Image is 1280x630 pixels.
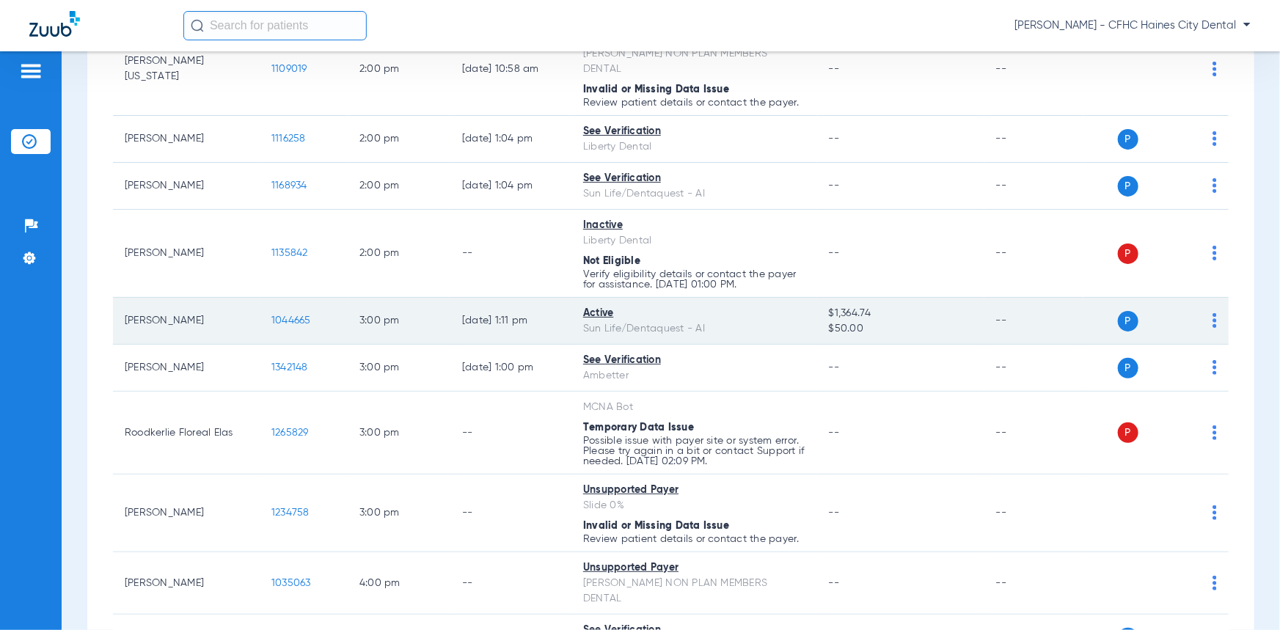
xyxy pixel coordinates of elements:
td: [PERSON_NAME] [113,345,260,392]
img: group-dot-blue.svg [1213,246,1217,260]
span: $50.00 [829,321,973,337]
div: Slide 0% [583,498,805,513]
span: Invalid or Missing Data Issue [583,521,729,531]
span: 1135842 [271,248,308,258]
div: Sun Life/Dentaquest - AI [583,186,805,202]
p: Verify eligibility details or contact the payer for assistance. [DATE] 01:00 PM. [583,269,805,290]
span: 1234758 [271,508,310,518]
img: group-dot-blue.svg [1213,505,1217,520]
p: Review patient details or contact the payer. [583,98,805,108]
td: -- [450,392,571,475]
span: P [1118,129,1138,150]
span: Invalid or Missing Data Issue [583,84,729,95]
td: 3:00 PM [348,392,450,475]
span: P [1118,311,1138,332]
td: 2:00 PM [348,163,450,210]
div: Inactive [583,218,805,233]
td: [DATE] 10:58 AM [450,23,571,116]
span: -- [829,362,840,373]
div: See Verification [583,124,805,139]
td: -- [984,392,1083,475]
td: [PERSON_NAME] [113,552,260,615]
td: -- [450,552,571,615]
td: -- [984,23,1083,116]
span: 1044665 [271,315,311,326]
td: [PERSON_NAME] [113,475,260,552]
td: 2:00 PM [348,116,450,163]
div: MCNA Bot [583,400,805,415]
span: -- [829,428,840,438]
td: [PERSON_NAME][US_STATE] [113,23,260,116]
td: -- [984,552,1083,615]
img: group-dot-blue.svg [1213,313,1217,328]
div: Liberty Dental [583,139,805,155]
td: [DATE] 1:11 PM [450,298,571,345]
img: group-dot-blue.svg [1213,178,1217,193]
img: hamburger-icon [19,62,43,80]
div: Unsupported Payer [583,560,805,576]
span: 1116258 [271,133,306,144]
span: -- [829,180,840,191]
span: [PERSON_NAME] - CFHC Haines City Dental [1014,18,1251,33]
div: [PERSON_NAME] NON PLAN MEMBERS DENTAL [583,46,805,77]
td: -- [984,116,1083,163]
img: group-dot-blue.svg [1213,131,1217,146]
span: P [1118,422,1138,443]
span: 1265829 [271,428,309,438]
td: 2:00 PM [348,23,450,116]
td: -- [984,298,1083,345]
div: Ambetter [583,368,805,384]
td: [PERSON_NAME] [113,163,260,210]
img: group-dot-blue.svg [1213,425,1217,440]
span: P [1118,176,1138,197]
span: P [1118,358,1138,378]
td: Roodkerlie Floreal Elas [113,392,260,475]
td: [PERSON_NAME] [113,210,260,298]
td: [PERSON_NAME] [113,298,260,345]
span: 1342148 [271,362,308,373]
div: Liberty Dental [583,233,805,249]
div: Unsupported Payer [583,483,805,498]
td: 3:00 PM [348,345,450,392]
td: -- [450,210,571,298]
span: -- [829,508,840,518]
iframe: Chat Widget [1207,560,1280,630]
p: Review patient details or contact the payer. [583,534,805,544]
span: Temporary Data Issue [583,422,694,433]
span: Not Eligible [583,256,640,266]
div: Active [583,306,805,321]
td: 3:00 PM [348,298,450,345]
input: Search for patients [183,11,367,40]
div: See Verification [583,171,805,186]
span: 1035063 [271,578,311,588]
span: 1168934 [271,180,307,191]
img: Search Icon [191,19,204,32]
td: -- [984,475,1083,552]
span: 1109019 [271,64,307,74]
td: [PERSON_NAME] [113,116,260,163]
td: 4:00 PM [348,552,450,615]
span: $1,364.74 [829,306,973,321]
td: -- [984,345,1083,392]
td: 3:00 PM [348,475,450,552]
td: 2:00 PM [348,210,450,298]
span: -- [829,578,840,588]
p: Possible issue with payer site or system error. Please try again in a bit or contact Support if n... [583,436,805,466]
td: [DATE] 1:04 PM [450,163,571,210]
td: -- [984,210,1083,298]
span: P [1118,243,1138,264]
td: -- [984,163,1083,210]
td: -- [450,475,571,552]
div: [PERSON_NAME] NON PLAN MEMBERS DENTAL [583,576,805,607]
div: Sun Life/Dentaquest - AI [583,321,805,337]
td: [DATE] 1:00 PM [450,345,571,392]
td: [DATE] 1:04 PM [450,116,571,163]
span: -- [829,64,840,74]
img: group-dot-blue.svg [1213,62,1217,76]
div: See Verification [583,353,805,368]
span: -- [829,248,840,258]
img: group-dot-blue.svg [1213,360,1217,375]
span: -- [829,133,840,144]
img: Zuub Logo [29,11,80,37]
